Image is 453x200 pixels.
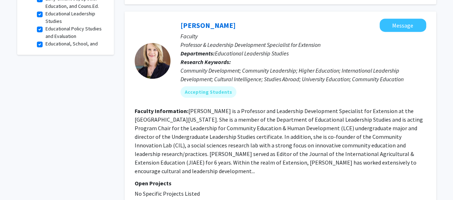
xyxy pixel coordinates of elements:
[180,32,426,40] p: Faculty
[135,179,426,187] p: Open Projects
[180,86,236,98] mat-chip: Accepting Students
[5,168,30,195] iframe: Chat
[180,50,215,57] b: Departments:
[180,21,236,30] a: [PERSON_NAME]
[45,10,105,25] label: Educational Leadership Studies
[215,50,289,57] span: Educational Leadership Studies
[180,66,426,83] div: Community Development; Community Leadership; Higher Education; International Leadership Developme...
[135,107,188,114] b: Faculty Information:
[180,58,231,65] b: Research Keywords:
[135,107,423,175] fg-read-more: [PERSON_NAME] is a Professor and Leadership Development Specialist for Extension at the [GEOGRAPH...
[380,19,426,32] button: Message Kristina Hains
[45,40,105,55] label: Educational, School, and Counseling Psychology
[135,190,200,197] span: No Specific Projects Listed
[45,25,105,40] label: Educational Policy Studies and Evaluation
[180,40,426,49] p: Professor & Leadership Development Specialist for Extension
